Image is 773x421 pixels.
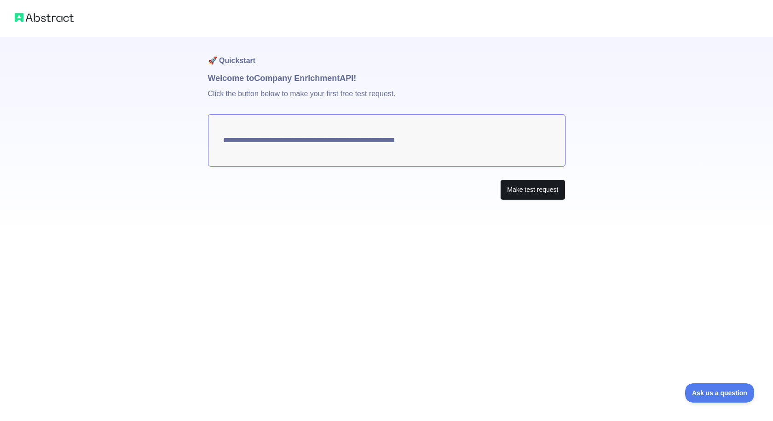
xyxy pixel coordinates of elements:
[208,72,565,85] h1: Welcome to Company Enrichment API!
[500,179,565,200] button: Make test request
[208,85,565,114] p: Click the button below to make your first free test request.
[15,11,74,24] img: Abstract logo
[685,383,755,403] iframe: Toggle Customer Support
[208,37,565,72] h1: 🚀 Quickstart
